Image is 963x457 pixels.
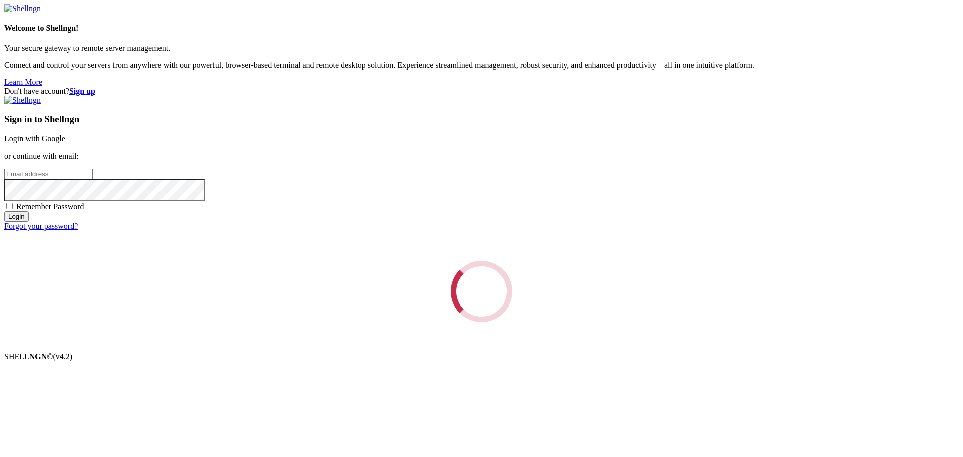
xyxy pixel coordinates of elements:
b: NGN [29,352,47,361]
input: Email address [4,169,93,179]
div: Loading... [451,261,512,322]
p: Connect and control your servers from anywhere with our powerful, browser-based terminal and remo... [4,61,959,70]
input: Remember Password [6,203,13,209]
a: Sign up [69,87,95,95]
input: Login [4,211,29,222]
img: Shellngn [4,4,41,13]
span: Remember Password [16,202,84,211]
img: Shellngn [4,96,41,105]
h4: Welcome to Shellngn! [4,24,959,33]
a: Learn More [4,78,42,86]
p: Your secure gateway to remote server management. [4,44,959,53]
div: Don't have account? [4,87,959,96]
span: SHELL © [4,352,72,361]
h3: Sign in to Shellngn [4,114,959,125]
span: 4.2.0 [53,352,73,361]
a: Forgot your password? [4,222,78,230]
a: Login with Google [4,134,65,143]
p: or continue with email: [4,151,959,161]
